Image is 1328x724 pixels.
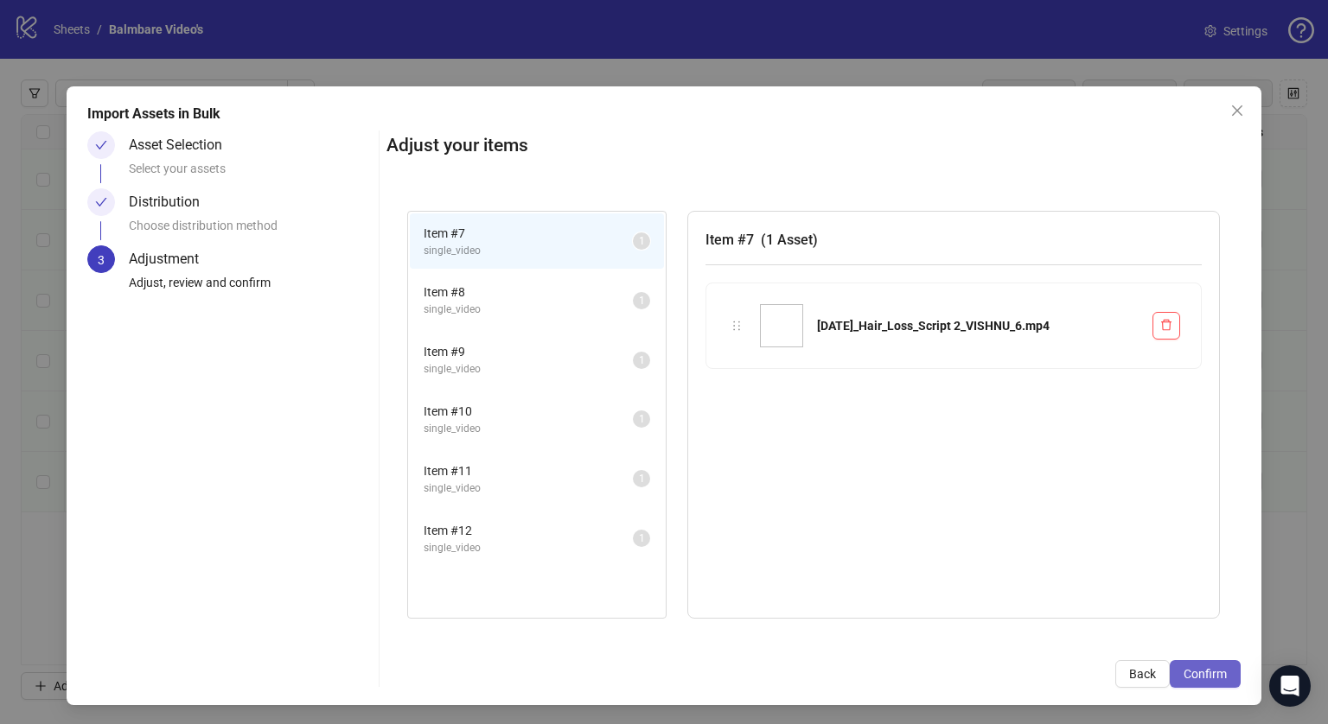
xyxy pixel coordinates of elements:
[705,229,1202,251] h3: Item # 7
[95,139,107,151] span: check
[424,402,633,421] span: Item # 10
[424,342,633,361] span: Item # 9
[386,131,1241,160] h2: Adjust your items
[761,232,818,248] span: ( 1 Asset )
[424,302,633,318] span: single_video
[129,216,372,245] div: Choose distribution method
[129,273,372,302] div: Adjust, review and confirm
[87,104,1241,124] div: Import Assets in Bulk
[1129,667,1156,681] span: Back
[1184,667,1227,681] span: Confirm
[98,253,105,267] span: 3
[424,540,633,556] span: single_video
[817,316,1139,335] div: [DATE]_Hair_Loss_Script 2_VISHNU_6.mp4
[731,320,743,332] span: holder
[1152,312,1180,340] button: Delete
[639,473,645,485] span: 1
[129,245,213,273] div: Adjustment
[1230,104,1244,117] span: close
[424,461,633,480] span: Item # 11
[639,532,645,544] span: 1
[1115,660,1170,688] button: Back
[633,470,650,487] sup: 1
[633,410,650,428] sup: 1
[95,196,107,208] span: check
[424,361,633,378] span: single_video
[424,243,633,259] span: single_video
[633,352,650,369] sup: 1
[129,131,236,159] div: Asset Selection
[633,530,650,547] sup: 1
[424,224,633,243] span: Item # 7
[639,295,645,307] span: 1
[633,232,650,250] sup: 1
[1170,660,1241,688] button: Confirm
[424,480,633,497] span: single_video
[424,421,633,437] span: single_video
[1269,665,1311,707] div: Open Intercom Messenger
[424,283,633,302] span: Item # 8
[129,159,372,188] div: Select your assets
[1223,97,1251,124] button: Close
[1160,319,1172,331] span: delete
[760,304,803,347] img: SEPT3_Hair_Loss_Script 2_VISHNU_6.mp4
[639,354,645,366] span: 1
[633,292,650,309] sup: 1
[639,413,645,425] span: 1
[639,235,645,247] span: 1
[727,316,746,335] div: holder
[129,188,214,216] div: Distribution
[424,521,633,540] span: Item # 12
